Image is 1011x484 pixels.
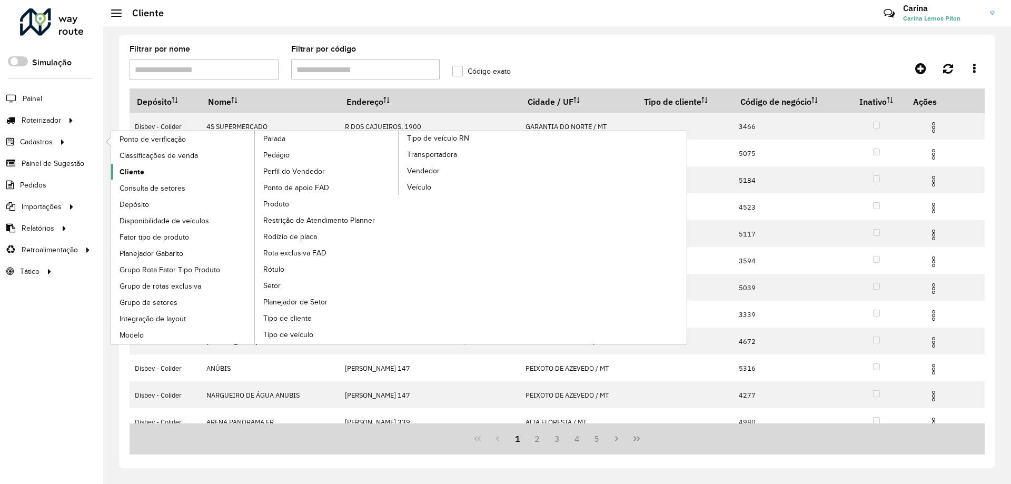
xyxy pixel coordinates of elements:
[255,278,399,293] a: Setor
[23,95,42,103] font: Painel
[111,131,255,147] a: Ponto de verificação
[206,418,274,427] font: ARENA PANORAMA ER
[130,44,190,53] font: Filtrar por nome
[111,229,255,245] a: Fator tipo de produto
[878,2,900,25] a: Contato Rápido
[739,310,756,319] font: 3339
[903,3,928,13] font: Carina
[508,429,528,449] button: 1
[263,331,313,339] font: Tipo de veículo
[255,196,399,212] a: Produto
[263,216,375,224] font: Restrição de Atendimento Planner
[111,213,255,229] a: Disponibilidade de veículos
[111,147,255,163] a: Classificações de venda
[120,217,209,225] font: Disponibilidade de veículos
[111,262,255,278] a: Grupo Rota Fator Tipo Produto
[263,200,289,208] font: Produto
[111,131,399,344] a: Parada
[515,433,520,444] font: 1
[206,364,231,373] font: ANÚBIS
[903,14,960,22] font: Carina Lemos Piton
[135,418,182,427] font: Disbev - Colider
[111,327,255,343] a: Modelo
[255,261,399,277] a: Rótulo
[22,224,54,232] font: Relatórios
[528,96,573,107] font: Cidade / UF
[547,429,567,449] button: 3
[526,418,587,427] font: ALTA FLORESTA / MT
[255,245,399,261] a: Rota exclusiva FAD
[627,429,647,449] button: Última página
[255,310,399,326] a: Tipo de cliente
[120,282,201,290] font: Grupo de rotas exclusiva
[120,299,177,307] font: Grupo de setores
[255,163,399,179] a: Perfil do Vendedor
[132,7,164,19] font: Cliente
[263,135,285,143] font: Parada
[32,58,72,67] font: Simulação
[255,294,399,310] a: Planejador de Setor
[120,315,186,323] font: Integração de layout
[399,179,543,195] a: Veículo
[120,233,189,241] font: Fator tipo de produto
[345,122,421,131] font: R DOS CAJUEIROS, 1900
[345,391,410,400] font: [PERSON_NAME] 147
[739,122,756,131] font: 3466
[263,265,284,273] font: Rótulo
[739,176,756,185] font: 5184
[740,96,811,107] font: Código de negócio
[22,203,62,211] font: Importações
[739,418,756,427] font: 4980
[739,203,756,212] font: 4523
[111,164,255,180] a: Cliente
[527,429,547,449] button: 2
[263,167,325,175] font: Perfil do Vendedor
[913,96,937,107] font: Ações
[739,230,756,239] font: 5117
[20,138,53,146] font: Cadastros
[739,337,756,346] font: 4672
[22,246,78,254] font: Retroalimentação
[554,433,560,444] font: 3
[407,134,469,142] font: Tipo de veículo RN
[526,122,607,131] font: GARANTIA DO NORTE / MT
[263,233,317,241] font: Rodízio de placa
[206,122,267,131] font: 4S SUPERMERCADO
[739,149,756,158] font: 5075
[291,44,356,53] font: Filtrar por código
[120,152,198,160] font: Classificações de venda
[22,160,84,167] font: Painel de Sugestão
[739,364,756,373] font: 5316
[255,229,399,244] a: Rodízio de placa
[111,180,255,196] a: Consulta de setores
[263,249,326,257] font: Rota exclusiva FAD
[111,245,255,261] a: Planejador Gabarito
[120,135,186,143] font: Ponto de verificação
[739,256,756,265] font: 3594
[263,151,290,159] font: Pedágio
[255,180,399,195] a: Ponto de apoio FAD
[407,151,457,159] font: Transportadora
[526,364,609,373] font: PEIXOTO DE AZEVEDO / MT
[20,181,46,189] font: Pedidos
[407,183,431,191] font: Veículo
[739,283,756,292] font: 5039
[120,201,149,209] font: Depósito
[468,67,511,75] font: Código exato
[120,167,144,176] font: Cliente
[607,429,627,449] button: Próxima página
[206,391,300,400] font: NARGUEIRO DE ÁGUA ANUBIS
[120,184,185,192] font: Consulta de setores
[255,212,399,228] a: Restrição de Atendimento Planner
[263,298,328,306] font: Planejador de Setor
[111,278,255,294] a: Grupo de rotas exclusiva
[120,331,144,339] font: Modelo
[137,96,172,107] font: Depósito
[255,327,399,342] a: Tipo de veículo
[859,96,887,107] font: Inativo
[739,391,756,400] font: 4277
[255,131,543,344] a: Tipo de veículo RN
[135,364,182,373] font: Disbev - Colider
[135,122,182,131] font: Disbev - Colider
[263,314,312,322] font: Tipo de cliente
